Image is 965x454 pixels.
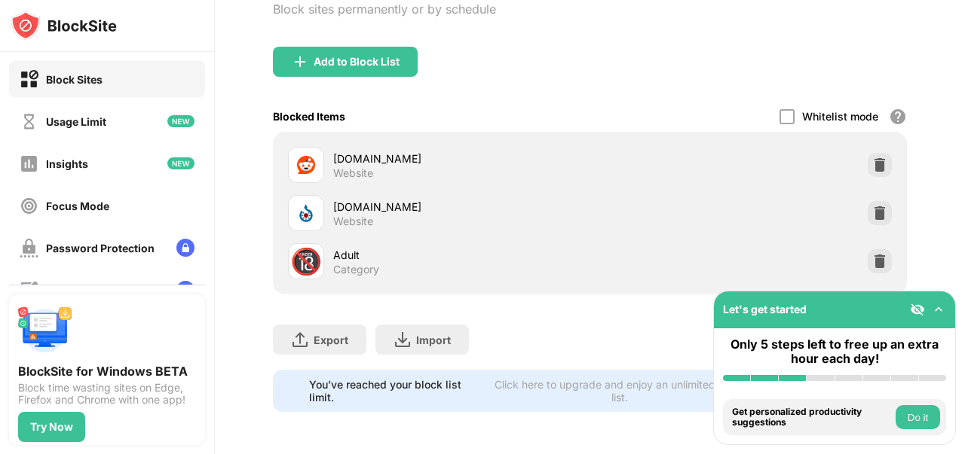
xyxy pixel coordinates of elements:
button: Do it [896,405,940,429]
img: logo-blocksite.svg [11,11,117,41]
div: Block sites permanently or by schedule [273,2,496,17]
div: Add to Block List [314,56,400,68]
div: Custom Block Page [46,284,146,297]
div: Category [333,263,379,276]
img: lock-menu.svg [176,239,195,257]
img: omni-setup-toggle.svg [931,302,946,317]
div: Only 5 steps left to free up an extra hour each day! [723,337,946,366]
div: Get personalized productivity suggestions [732,407,892,428]
div: Click here to upgrade and enjoy an unlimited block list. [491,378,750,404]
img: new-icon.svg [167,115,195,127]
img: insights-off.svg [20,154,38,173]
div: Let's get started [723,303,807,315]
img: new-icon.svg [167,157,195,169]
div: Block Sites [46,73,103,86]
img: customize-block-page-off.svg [20,281,38,300]
div: Password Protection [46,242,155,254]
img: favicons [297,156,315,174]
div: Try Now [30,421,73,433]
div: Import [416,334,451,346]
div: BlockSite for Windows BETA [18,364,196,379]
div: You’ve reached your block list limit. [309,378,482,404]
img: lock-menu.svg [176,281,195,299]
div: Whitelist mode [802,110,878,123]
div: Insights [46,157,88,170]
div: Blocked Items [273,110,345,123]
div: 🔞 [290,246,322,277]
img: push-desktop.svg [18,303,72,358]
img: time-usage-off.svg [20,112,38,131]
div: Export [314,334,348,346]
img: focus-off.svg [20,197,38,215]
div: Adult [333,247,590,263]
div: Usage Limit [46,115,106,128]
img: eye-not-visible.svg [910,302,925,317]
img: block-on.svg [20,70,38,89]
div: [DOMAIN_NAME] [333,199,590,215]
img: password-protection-off.svg [20,239,38,257]
div: Website [333,215,373,228]
div: Focus Mode [46,200,109,212]
img: favicons [297,204,315,222]
div: [DOMAIN_NAME] [333,151,590,166]
div: Block time wasting sites on Edge, Firefox and Chrome with one app! [18,382,196,406]
div: Website [333,166,373,180]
